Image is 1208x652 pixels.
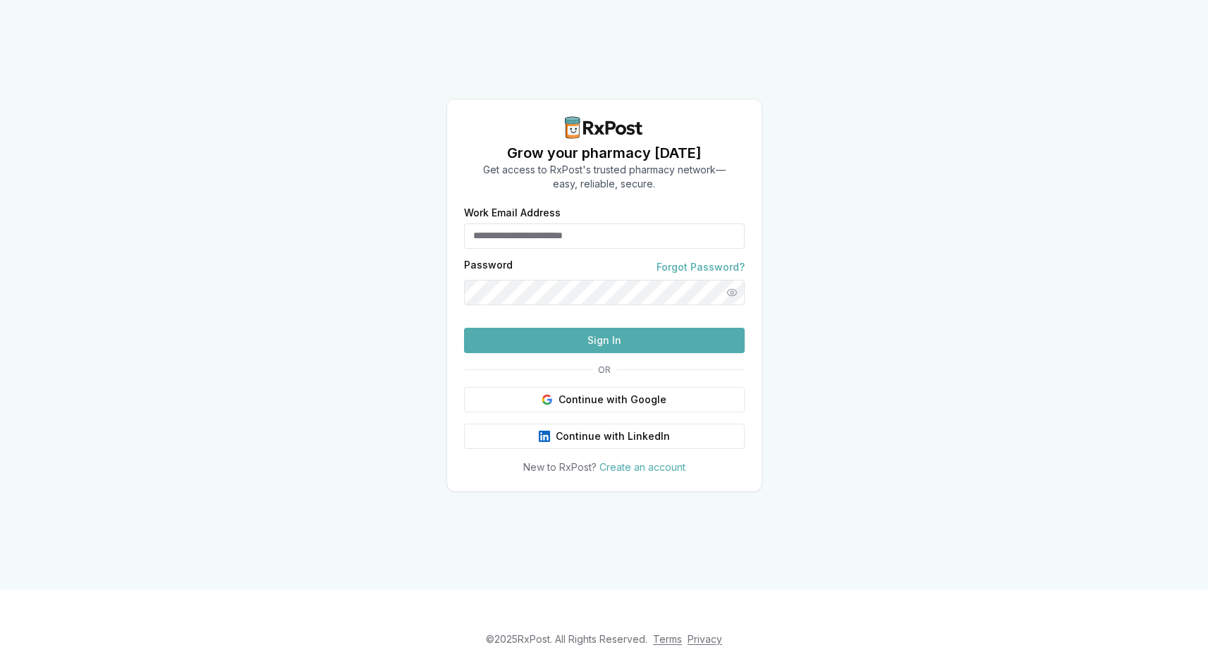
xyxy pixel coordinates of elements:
button: Continue with LinkedIn [464,424,745,449]
span: New to RxPost? [523,461,597,473]
img: LinkedIn [539,431,550,442]
a: Create an account [599,461,685,473]
button: Sign In [464,328,745,353]
label: Work Email Address [464,208,745,218]
img: RxPost Logo [559,116,649,139]
a: Terms [653,633,682,645]
img: Google [542,394,553,405]
label: Password [464,260,513,274]
a: Forgot Password? [657,260,745,274]
a: Privacy [688,633,722,645]
button: Continue with Google [464,387,745,412]
p: Get access to RxPost's trusted pharmacy network— easy, reliable, secure. [483,163,726,191]
button: Show password [719,280,745,305]
span: OR [592,364,616,376]
h1: Grow your pharmacy [DATE] [483,143,726,163]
